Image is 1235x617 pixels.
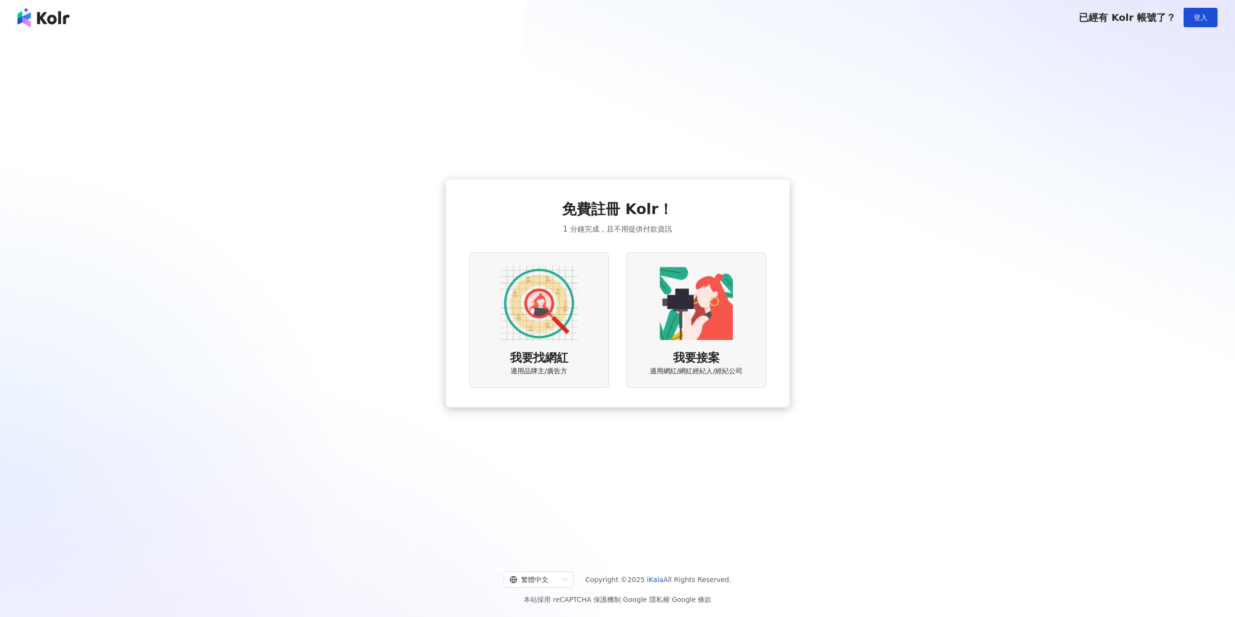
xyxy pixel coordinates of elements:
span: 1 分鐘完成，且不用提供付款資訊 [563,223,672,235]
a: Google 隱私權 [623,596,670,603]
span: 適用網紅/網紅經紀人/經紀公司 [650,367,742,376]
div: 繁體中文 [510,572,559,587]
span: 我要找網紅 [510,350,568,367]
span: 登入 [1194,14,1207,21]
span: 適用品牌主/廣告方 [510,367,567,376]
img: KOL identity option [658,265,735,342]
span: 本站採用 reCAPTCHA 保護機制 [524,594,711,605]
img: AD identity option [500,265,578,342]
span: | [670,596,672,603]
span: 我要接案 [673,350,720,367]
span: 免費註冊 Kolr！ [562,199,673,219]
button: 登入 [1184,8,1218,27]
a: Google 條款 [672,596,711,603]
span: | [621,596,623,603]
span: 已經有 Kolr 帳號了？ [1079,12,1176,23]
img: logo [17,8,69,27]
span: Copyright © 2025 All Rights Reserved. [585,574,731,585]
a: iKala [647,576,663,584]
